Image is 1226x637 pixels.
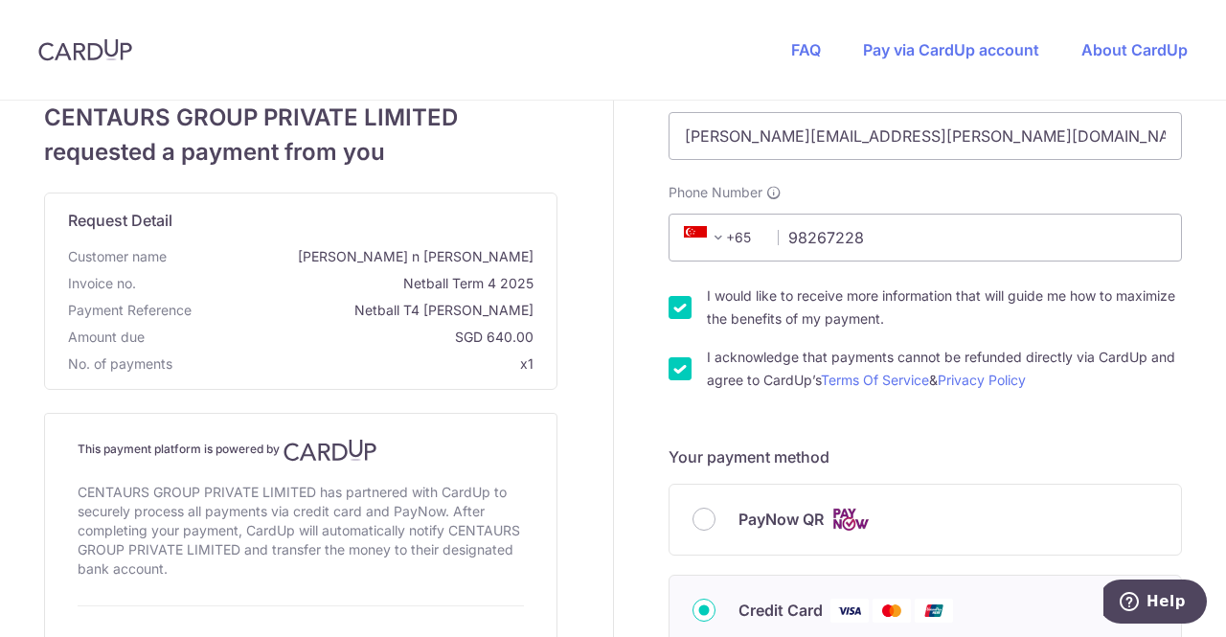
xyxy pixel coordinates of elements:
span: +65 [684,226,730,249]
span: Amount due [68,328,145,347]
span: Credit Card [738,599,823,622]
span: Customer name [68,247,167,266]
span: translation missing: en.request_detail [68,211,172,230]
img: Mastercard [873,599,911,623]
div: Credit Card Visa Mastercard Union Pay [692,599,1158,623]
span: Invoice no. [68,274,136,293]
span: Phone Number [669,183,762,202]
a: About CardUp [1081,40,1188,59]
span: Netball Term 4 2025 [144,274,534,293]
span: SGD 640.00 [152,328,534,347]
a: FAQ [791,40,821,59]
div: PayNow QR Cards logo [692,508,1158,532]
h4: This payment platform is powered by [78,439,524,462]
span: x1 [520,355,534,372]
span: CENTAURS GROUP PRIVATE LIMITED [44,101,557,135]
label: I would like to receive more information that will guide me how to maximize the benefits of my pa... [707,284,1182,330]
span: requested a payment from you [44,135,557,170]
span: Netball T4 [PERSON_NAME] [199,301,534,320]
img: Union Pay [915,599,953,623]
img: Visa [830,599,869,623]
input: Email address [669,112,1182,160]
span: [PERSON_NAME] n [PERSON_NAME] [174,247,534,266]
span: +65 [678,226,764,249]
h5: Your payment method [669,445,1182,468]
label: I acknowledge that payments cannot be refunded directly via CardUp and agree to CardUp’s & [707,346,1182,392]
img: CardUp [284,439,377,462]
a: Terms Of Service [821,372,929,388]
span: translation missing: en.payment_reference [68,302,192,318]
a: Privacy Policy [938,372,1026,388]
a: Pay via CardUp account [863,40,1039,59]
div: CENTAURS GROUP PRIVATE LIMITED has partnered with CardUp to securely process all payments via cre... [78,479,524,582]
img: CardUp [38,38,132,61]
iframe: Opens a widget where you can find more information [1103,580,1207,627]
img: Cards logo [831,508,870,532]
span: PayNow QR [738,508,824,531]
span: No. of payments [68,354,172,374]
